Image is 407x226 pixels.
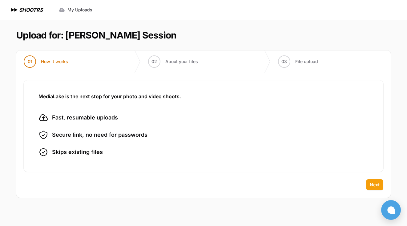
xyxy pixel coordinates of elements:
button: Next [366,179,383,190]
span: Fast, resumable uploads [52,113,118,122]
img: SHOOTRS [10,6,19,14]
span: How it works [41,59,68,65]
h1: SHOOTRS [19,6,43,14]
a: SHOOTRS SHOOTRS [10,6,43,14]
span: Secure link, no need for passwords [52,131,147,139]
button: 02 About your files [141,50,205,73]
span: About your files [165,59,198,65]
button: 01 How it works [16,50,75,73]
span: 02 [151,59,157,65]
span: 01 [28,59,32,65]
span: File upload [295,59,318,65]
h3: MediaLake is the next stop for your photo and video shoots. [38,93,369,100]
a: My Uploads [55,4,96,15]
span: Next [370,182,380,188]
h1: Upload for: [PERSON_NAME] Session [16,30,176,41]
span: My Uploads [67,7,92,13]
span: Skips existing files [52,148,103,156]
button: 03 File upload [271,50,325,73]
span: 03 [281,59,287,65]
button: Open chat window [381,200,401,220]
